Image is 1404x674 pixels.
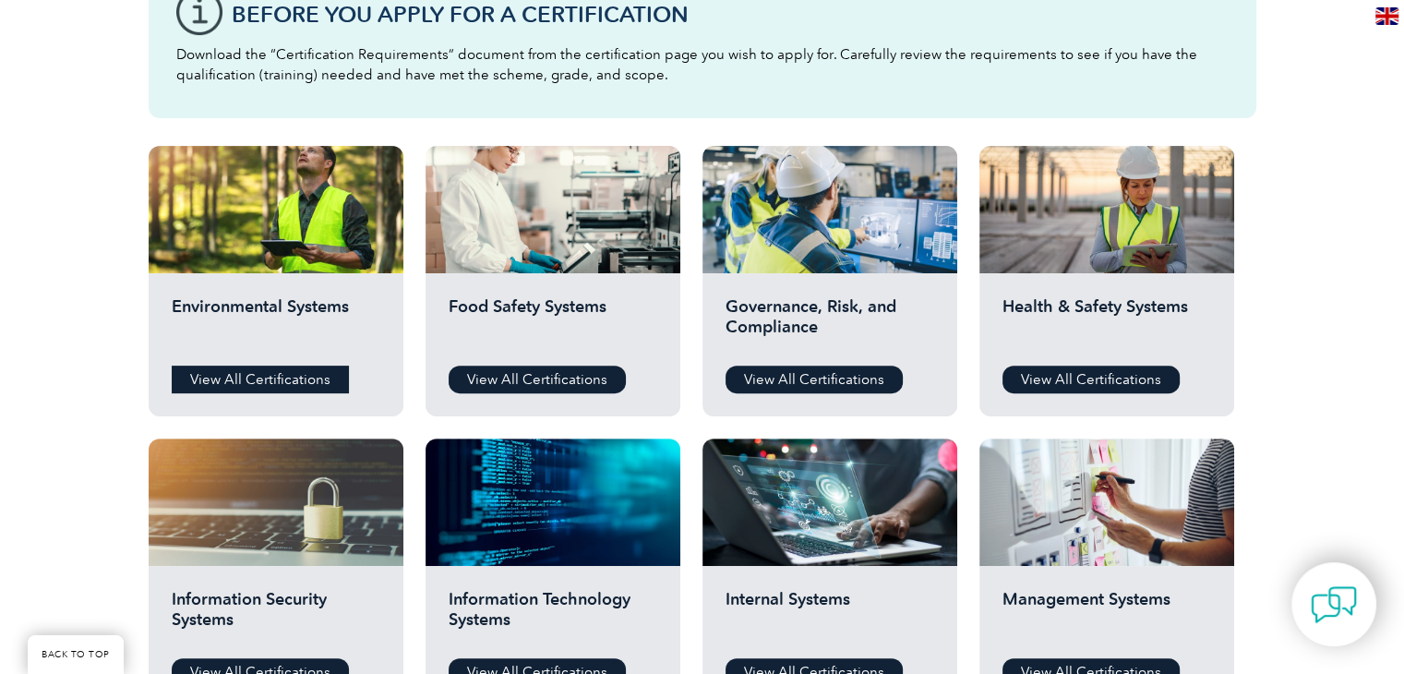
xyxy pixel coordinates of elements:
a: View All Certifications [449,366,626,393]
p: Download the “Certification Requirements” document from the certification page you wish to apply ... [176,44,1229,85]
h2: Health & Safety Systems [1002,296,1211,352]
img: contact-chat.png [1311,582,1357,628]
a: View All Certifications [1002,366,1180,393]
h2: Environmental Systems [172,296,380,352]
img: en [1375,7,1398,25]
h2: Governance, Risk, and Compliance [726,296,934,352]
a: BACK TO TOP [28,635,124,674]
a: View All Certifications [726,366,903,393]
h2: Information Security Systems [172,589,380,644]
h2: Management Systems [1002,589,1211,644]
a: View All Certifications [172,366,349,393]
h3: Before You Apply For a Certification [232,3,1229,26]
h2: Information Technology Systems [449,589,657,644]
h2: Internal Systems [726,589,934,644]
h2: Food Safety Systems [449,296,657,352]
